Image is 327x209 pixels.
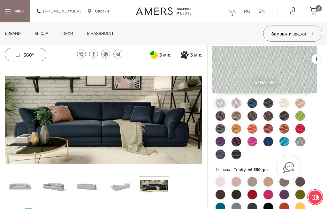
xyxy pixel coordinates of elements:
a: telegram [113,50,122,58]
a: facebook [89,50,98,58]
a: 360° [5,48,46,61]
a: [PHONE_NUMBER] [37,7,81,15]
span: 3 міс. [190,51,202,59]
a: Крісла [30,22,53,45]
img: Прямий диван ДЖЕМА s-1 [40,178,67,194]
img: Прямий диван ДЖЕМА s-0 [6,178,34,194]
a: в наявності [82,22,118,45]
img: Прямий диван ДЖЕМА s-3 [107,178,134,194]
img: Прямий диван ДЖЕМА s-2 [73,178,101,194]
img: Etna - 90 [212,46,317,93]
span: 0 [316,5,322,12]
span: Замовити зразки [271,31,314,37]
a: viber [77,50,86,58]
a: whatsapp [101,50,110,58]
button: Previous [5,117,16,124]
a: Пуфи [57,22,78,45]
span: 3 міс. [159,51,171,59]
span: 46 350 грн [247,167,268,172]
svg: Оплата частинами від ПриватБанку [150,51,158,59]
img: s_ [140,178,168,194]
span: Тканина - Trinity [216,166,314,174]
a: EN [258,7,265,15]
button: Замовити зразки [263,26,322,42]
svg: Покупка частинами від Монобанку [181,51,189,59]
span: 360° [24,52,34,58]
button: Next [191,117,202,124]
span: Etna - 90 [212,80,317,85]
a: Салони [88,8,109,14]
a: RU [244,7,250,15]
a: UA [229,7,236,15]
